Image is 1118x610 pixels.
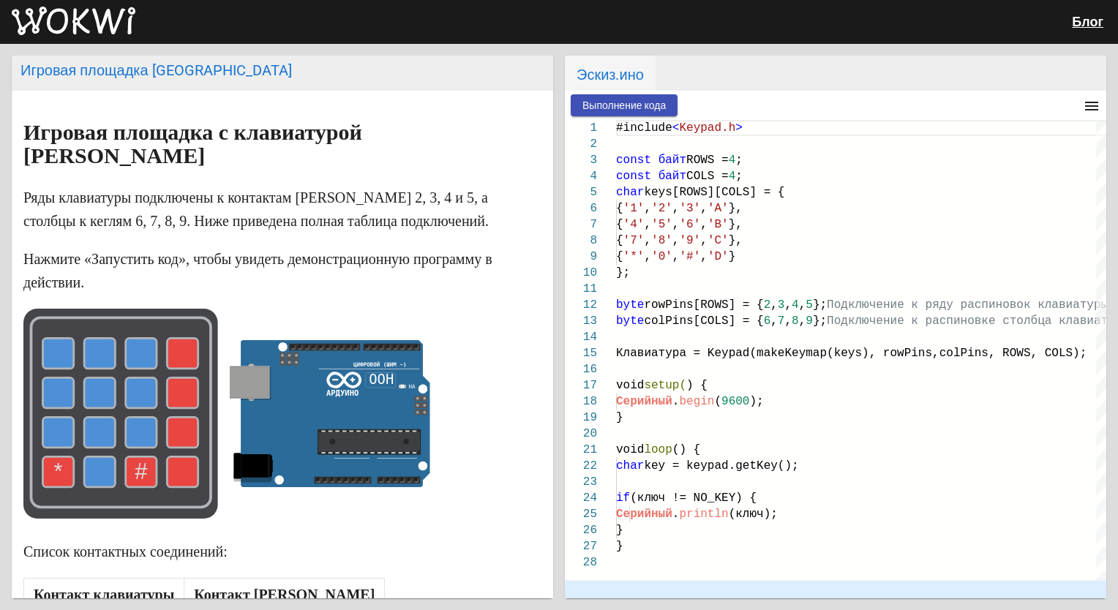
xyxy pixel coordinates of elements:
[644,218,651,231] span: ,
[1083,97,1100,115] mat-icon: menu
[565,458,597,474] div: 22
[813,315,827,328] span: };
[616,411,623,424] span: }
[565,522,597,538] div: 26
[672,250,680,263] span: ,
[644,443,672,456] span: loop
[565,474,597,490] div: 23
[616,202,623,215] span: {
[672,395,680,408] span: .
[679,395,714,408] span: begin
[616,492,630,505] span: if
[735,154,743,167] span: ;
[616,524,623,537] span: }
[616,170,651,183] span: const
[729,202,743,215] span: },
[565,136,597,152] div: 2
[659,170,686,183] span: байт
[686,379,708,392] span: ) {
[644,379,686,392] span: setup(
[672,121,680,135] span: <
[565,329,597,345] div: 14
[679,202,700,215] span: '3'
[778,298,785,312] span: 3
[565,377,597,394] div: 17
[729,154,736,167] span: 4
[565,249,597,265] div: 9
[735,170,743,183] span: ;
[565,56,656,91] span: Эскиз.ино
[565,184,597,200] div: 5
[23,247,541,294] p: Нажмите «Запустить код», чтобы увидеть демонстрационную программу в действии.
[749,395,763,408] span: );
[644,315,763,328] span: colPins[COLS] = {
[565,442,597,458] div: 21
[700,250,708,263] span: ,
[23,540,541,563] p: Список контактных соединений:
[721,395,749,408] span: 9600
[714,395,721,408] span: (
[616,443,700,456] span: void
[784,315,792,328] span: ,
[784,298,792,312] span: ,
[623,218,645,231] span: '4'
[565,265,597,281] div: 10
[582,99,666,111] span: Выполнение кода
[616,234,623,247] span: {
[679,250,700,263] span: '#'
[571,94,678,116] button: Выполнение кода
[565,410,597,426] div: 19
[672,508,680,521] span: .
[616,379,708,392] span: void
[799,298,806,312] span: ,
[729,508,778,521] span: (ключ);
[20,61,292,79] font: Игровая площадка [GEOGRAPHIC_DATA]
[729,234,743,247] span: },
[565,345,597,361] div: 15
[565,297,597,313] div: 12
[565,168,597,184] div: 4
[565,216,597,233] div: 7
[565,200,597,216] div: 6
[679,218,700,231] span: '6'
[1072,14,1103,29] a: Блог
[651,234,672,247] span: '8'
[708,218,729,231] span: 'B'
[651,250,672,263] span: '0'
[700,218,708,231] span: ,
[729,170,736,183] span: 4
[792,315,799,328] span: 8
[686,170,729,183] span: COLS =
[729,218,743,231] span: },
[659,154,686,167] span: байт
[616,298,644,312] span: byte
[23,186,541,233] p: Ряды клавиатуры подключены к контактам [PERSON_NAME] 2, 3, 4 и 5, а столбцы к кеглям 6, 7, 8, 9. ...
[616,266,630,279] span: };
[708,250,729,263] span: 'D'
[565,233,597,249] div: 8
[616,459,644,472] span: char
[644,298,763,312] span: rowPins[ROWS] = {
[23,121,541,167] h2: Игровая площадка с клавиатурой [PERSON_NAME]
[651,218,672,231] span: '5'
[686,154,729,167] span: ROWS =
[735,121,743,135] span: >
[799,315,806,328] span: ,
[679,121,735,135] span: Keypad.h
[778,315,785,328] span: 7
[644,186,784,199] span: keys[ROWS][COLS] = {
[565,554,597,571] div: 28
[616,154,651,167] span: const
[565,506,597,522] div: 25
[644,459,798,472] span: key = keypad.getKey();
[565,313,597,329] div: 13
[616,347,939,360] span: Клавиатура = Keypad(makeKeymap(keys), rowPins,
[827,298,1108,312] span: Подключение к ряду распиновок клавиатуры
[939,347,1087,360] span: colPins, ROWS, COLS);
[565,361,597,377] div: 16
[565,426,597,442] div: 20
[708,234,729,247] span: 'C'
[764,315,771,328] span: 6
[700,234,708,247] span: ,
[644,234,651,247] span: ,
